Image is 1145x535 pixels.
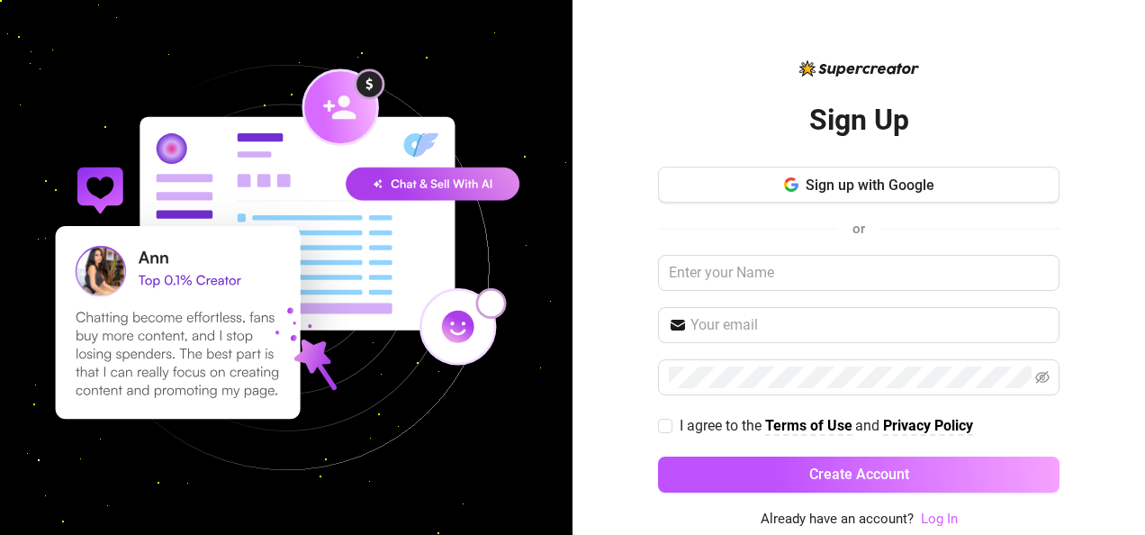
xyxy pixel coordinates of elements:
[765,417,852,434] strong: Terms of Use
[765,417,852,436] a: Terms of Use
[852,221,865,237] span: or
[658,167,1059,203] button: Sign up with Google
[855,417,883,434] span: and
[806,177,934,194] span: Sign up with Google
[921,509,958,530] a: Log In
[761,509,914,530] span: Already have an account?
[658,255,1059,291] input: Enter your Name
[799,60,919,77] img: logo-BBDzfeDw.svg
[1035,370,1050,385] span: eye-invisible
[658,457,1059,493] button: Create Account
[809,102,909,139] h2: Sign Up
[680,417,765,434] span: I agree to the
[690,314,1049,336] input: Your email
[883,417,973,436] a: Privacy Policy
[883,417,973,434] strong: Privacy Policy
[921,511,958,527] a: Log In
[809,466,909,483] span: Create Account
